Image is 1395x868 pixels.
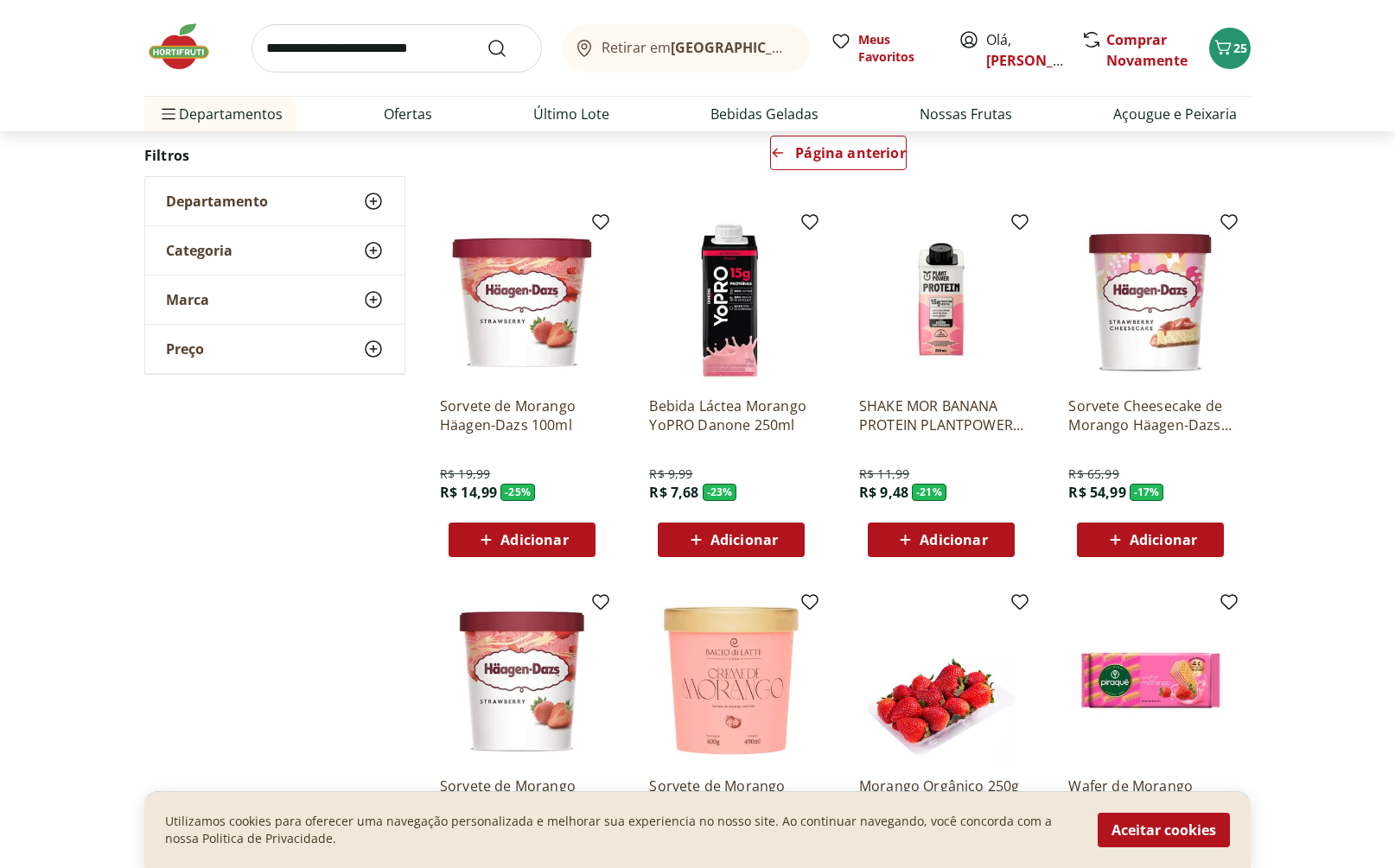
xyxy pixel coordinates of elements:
a: Sorvete de Morango Häagen-Dazs 473ml [440,776,604,814]
span: Adicionar [1130,533,1197,547]
a: Açougue e Peixaria [1113,104,1237,124]
span: R$ 9,99 [649,466,692,483]
input: search [252,24,542,73]
span: Adicionar [710,533,778,547]
a: Página anterior [770,136,906,177]
button: Categoria [145,226,404,275]
button: Adicionar [449,523,596,557]
a: SHAKE MOR BANANA PROTEIN PLANTPOWER 15G [859,396,1023,434]
a: Sorvete de Morango Bacio di Latte Pote [649,776,813,814]
img: Sorvete Cheesecake de Morango Häagen-Dazs 473ml [1068,219,1233,383]
span: Categoria [166,242,232,259]
span: Adicionar [920,533,987,547]
span: R$ 11,99 [859,466,909,483]
h2: Filtros [144,138,405,173]
img: Wafer de Morango Piraque 100g [1068,599,1233,763]
button: Adicionar [1077,523,1224,557]
a: Sorvete Cheesecake de Morango Häagen-Dazs 473ml [1068,396,1233,434]
span: - 21 % [912,484,946,501]
a: Nossas Frutas [920,104,1012,124]
span: Preço [166,340,204,358]
button: Retirar em[GEOGRAPHIC_DATA]/[GEOGRAPHIC_DATA] [563,24,810,73]
span: 25 [1233,40,1247,56]
span: - 23 % [703,484,737,501]
button: Submit Search [487,38,528,59]
span: R$ 9,48 [859,483,908,502]
a: Wafer de Morango Piraque 100g [1068,776,1233,814]
button: Marca [145,276,404,324]
button: Adicionar [658,523,805,557]
button: Preço [145,325,404,373]
span: Adicionar [500,533,568,547]
button: Menu [158,93,179,135]
button: Adicionar [868,523,1015,557]
b: [GEOGRAPHIC_DATA]/[GEOGRAPHIC_DATA] [671,38,962,57]
a: Bebidas Geladas [710,104,819,124]
button: Aceitar cookies [1098,813,1230,847]
span: R$ 65,99 [1068,466,1118,483]
span: Marca [166,291,209,308]
span: Departamentos [158,93,283,135]
span: - 25 % [500,484,535,501]
a: Meus Favoritos [831,31,938,66]
a: Comprar Novamente [1106,30,1188,70]
img: Sorvete de Morango Bacio di Latte Pote [649,599,813,763]
span: Meus Favoritos [858,31,938,66]
span: Página anterior [795,146,905,160]
a: [PERSON_NAME] [986,51,1099,70]
a: Bebida Láctea Morango YoPRO Danone 250ml [649,396,813,434]
img: Sorvete de Morango Häagen-Dazs 100ml [440,219,604,383]
a: Morango Orgânico 250g [859,776,1023,814]
span: Departamento [166,193,268,210]
svg: Arrow Left icon [771,146,785,160]
span: R$ 19,99 [440,466,490,483]
img: Morango Orgânico 250g [859,599,1023,763]
img: SHAKE MOR BANANA PROTEIN PLANTPOWER 15G [859,219,1023,383]
a: Ofertas [384,104,432,124]
button: Departamento [145,177,404,225]
span: R$ 54,99 [1068,483,1125,502]
span: R$ 14,99 [440,483,497,502]
span: Retirar em [602,40,793,55]
img: Hortifruti [144,21,231,73]
a: Sorvete de Morango Häagen-Dazs 100ml [440,396,604,434]
img: Sorvete de Morango Häagen-Dazs 473ml [440,599,604,763]
a: Último Lote [533,104,609,124]
span: Olá, [986,29,1063,71]
img: Bebida Láctea Morango YoPRO Danone 250ml [649,219,813,383]
p: Utilizamos cookies para oferecer uma navegação personalizada e melhorar sua experiencia no nosso ... [165,813,1077,847]
button: Carrinho [1209,28,1251,69]
span: - 17 % [1130,484,1164,501]
span: R$ 7,68 [649,483,698,502]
